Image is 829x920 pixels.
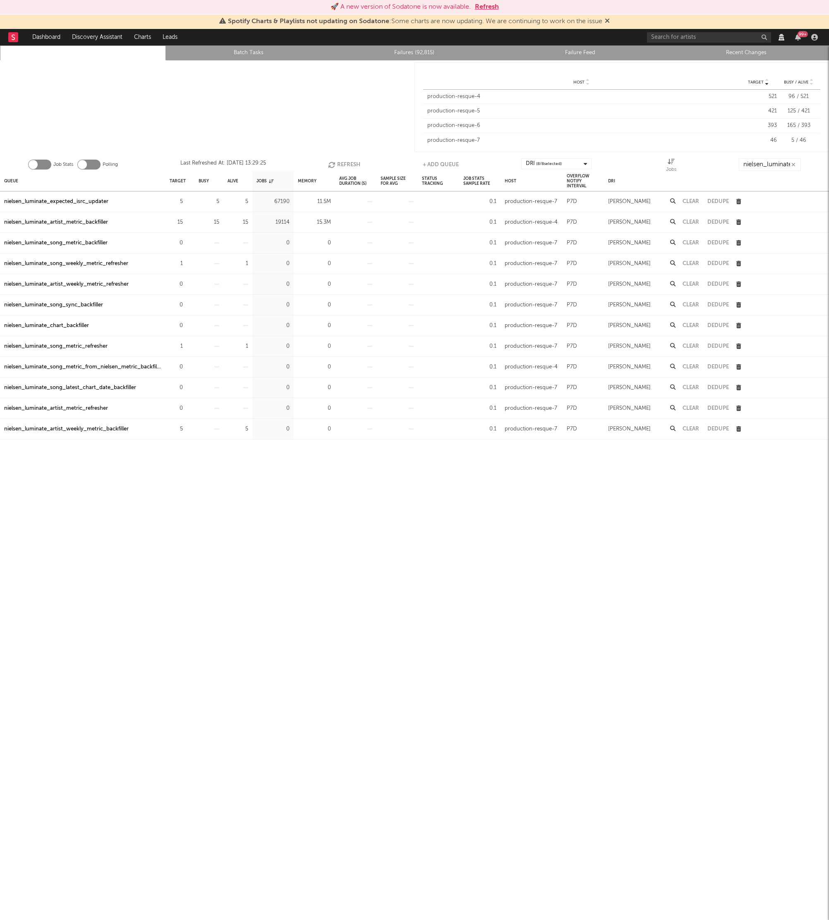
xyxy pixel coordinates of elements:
[567,383,577,393] div: P7D
[798,31,808,37] div: 99 +
[422,172,455,190] div: Status Tracking
[4,321,89,331] a: nielsen_luminate_chart_backfiller
[608,342,651,351] div: [PERSON_NAME]
[170,217,183,227] div: 15
[4,217,108,227] a: nielsen_luminate_artist_metric_backfiller
[707,385,729,390] button: Dedupe
[228,18,389,25] span: Spotify Charts & Playlists not updating on Sodatone
[298,280,331,289] div: 0
[180,158,266,171] div: Last Refreshed At: [DATE] 13:29:25
[427,122,736,130] div: production-resque-6
[427,107,736,115] div: production-resque-5
[427,93,736,101] div: production-resque-4
[526,159,562,169] div: DRI
[463,172,496,190] div: Job Stats Sample Rate
[707,426,729,432] button: Dedupe
[170,197,183,207] div: 5
[463,362,496,372] div: 0.1
[567,197,577,207] div: P7D
[4,342,108,351] div: nielsen_luminate_song_metric_refresher
[298,197,331,207] div: 11.5M
[256,172,273,190] div: Jobs
[567,259,577,269] div: P7D
[4,197,108,207] a: nielsen_luminate_expected_isrc_updater
[463,424,496,434] div: 0.1
[505,362,558,372] div: production-resque-4
[170,424,183,434] div: 5
[608,259,651,269] div: [PERSON_NAME]
[608,383,651,393] div: [PERSON_NAME]
[505,172,516,190] div: Host
[256,424,290,434] div: 0
[683,261,699,266] button: Clear
[170,259,183,269] div: 1
[5,48,161,58] a: Queue Stats
[683,282,699,287] button: Clear
[647,32,771,43] input: Search for artists
[256,342,290,351] div: 0
[567,280,577,289] div: P7D
[298,300,331,310] div: 0
[423,158,459,171] button: + Add Queue
[463,300,496,310] div: 0.1
[683,199,699,204] button: Clear
[683,302,699,308] button: Clear
[707,344,729,349] button: Dedupe
[256,238,290,248] div: 0
[4,383,136,393] a: nielsen_luminate_song_latest_chart_date_backfiller
[298,259,331,269] div: 0
[666,158,676,174] div: Jobs
[683,323,699,328] button: Clear
[4,424,129,434] a: nielsen_luminate_artist_weekly_metric_backfiller
[463,321,496,331] div: 0.1
[256,404,290,413] div: 0
[683,240,699,246] button: Clear
[781,136,816,145] div: 5 / 46
[4,280,129,289] a: nielsen_luminate_artist_weekly_metric_refresher
[256,300,290,310] div: 0
[170,172,186,190] div: Target
[103,160,118,170] label: Polling
[228,217,248,227] div: 15
[608,404,651,413] div: [PERSON_NAME]
[298,424,331,434] div: 0
[53,160,73,170] label: Job Stats
[707,261,729,266] button: Dedupe
[707,302,729,308] button: Dedupe
[4,259,128,269] a: nielsen_luminate_song_weekly_metric_refresher
[707,282,729,287] button: Dedupe
[608,280,651,289] div: [PERSON_NAME]
[573,80,585,85] span: Host
[463,259,496,269] div: 0.1
[781,107,816,115] div: 125 / 421
[567,342,577,351] div: P7D
[505,280,557,289] div: production-resque-7
[298,342,331,351] div: 0
[505,321,557,331] div: production-resque-7
[4,362,161,372] a: nielsen_luminate_song_metric_from_nielsen_metric_backfiller
[4,404,108,413] div: nielsen_luminate_artist_metric_refresher
[795,34,801,41] button: 99+
[66,29,128,45] a: Discovery Assistant
[505,383,557,393] div: production-resque-7
[381,172,414,190] div: Sample Size For Avg
[4,300,103,310] div: nielsen_luminate_song_sync_backfiller
[170,404,183,413] div: 0
[336,48,493,58] a: Failures (92,815)
[463,238,496,248] div: 0.1
[707,240,729,246] button: Dedupe
[608,424,651,434] div: [PERSON_NAME]
[4,238,108,248] a: nielsen_luminate_song_metric_backfiller
[608,217,651,227] div: [PERSON_NAME]
[463,383,496,393] div: 0.1
[608,321,651,331] div: [PERSON_NAME]
[707,406,729,411] button: Dedupe
[475,2,499,12] button: Refresh
[608,238,651,248] div: [PERSON_NAME]
[170,362,183,372] div: 0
